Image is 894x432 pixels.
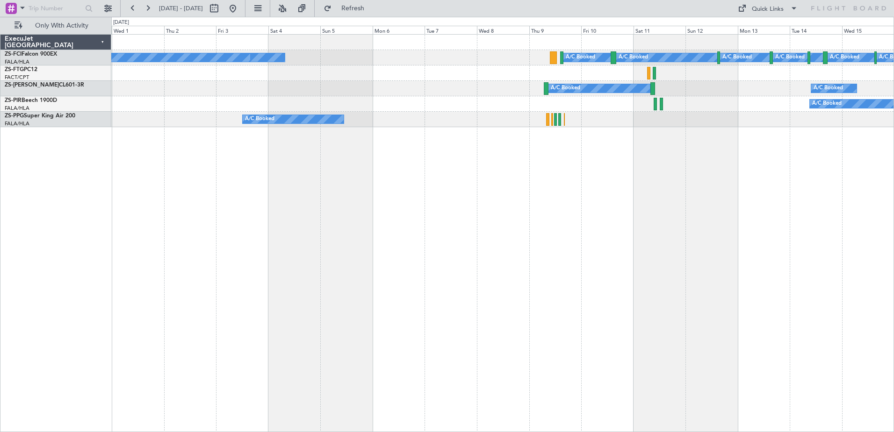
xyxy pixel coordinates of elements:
[5,105,29,112] a: FALA/HLA
[5,67,37,72] a: ZS-FTGPC12
[5,51,57,57] a: ZS-FCIFalcon 900EX
[5,98,22,103] span: ZS-PIR
[5,58,29,65] a: FALA/HLA
[10,18,101,33] button: Only With Activity
[333,5,373,12] span: Refresh
[566,50,595,65] div: A/C Booked
[164,26,216,34] div: Thu 2
[216,26,268,34] div: Fri 3
[319,1,375,16] button: Refresh
[619,50,648,65] div: A/C Booked
[5,98,57,103] a: ZS-PIRBeech 1900D
[477,26,529,34] div: Wed 8
[113,19,129,27] div: [DATE]
[5,74,29,81] a: FACT/CPT
[581,26,634,34] div: Fri 10
[5,82,84,88] a: ZS-[PERSON_NAME]CL601-3R
[5,51,22,57] span: ZS-FCI
[5,113,75,119] a: ZS-PPGSuper King Air 200
[5,113,24,119] span: ZS-PPG
[529,26,582,34] div: Thu 9
[425,26,477,34] div: Tue 7
[5,120,29,127] a: FALA/HLA
[245,112,274,126] div: A/C Booked
[112,26,164,34] div: Wed 1
[268,26,321,34] div: Sat 4
[551,81,580,95] div: A/C Booked
[24,22,99,29] span: Only With Activity
[5,82,59,88] span: ZS-[PERSON_NAME]
[5,67,24,72] span: ZS-FTG
[738,26,790,34] div: Mon 13
[685,26,738,34] div: Sun 12
[790,26,842,34] div: Tue 14
[320,26,373,34] div: Sun 5
[159,4,203,13] span: [DATE] - [DATE]
[634,26,686,34] div: Sat 11
[373,26,425,34] div: Mon 6
[29,1,82,15] input: Trip Number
